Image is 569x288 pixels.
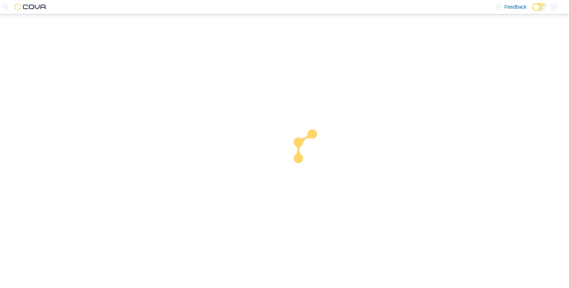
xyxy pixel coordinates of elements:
span: Feedback [505,3,527,10]
input: Dark Mode [532,3,547,11]
img: cova-loader [284,124,339,178]
img: Cova [14,3,47,10]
